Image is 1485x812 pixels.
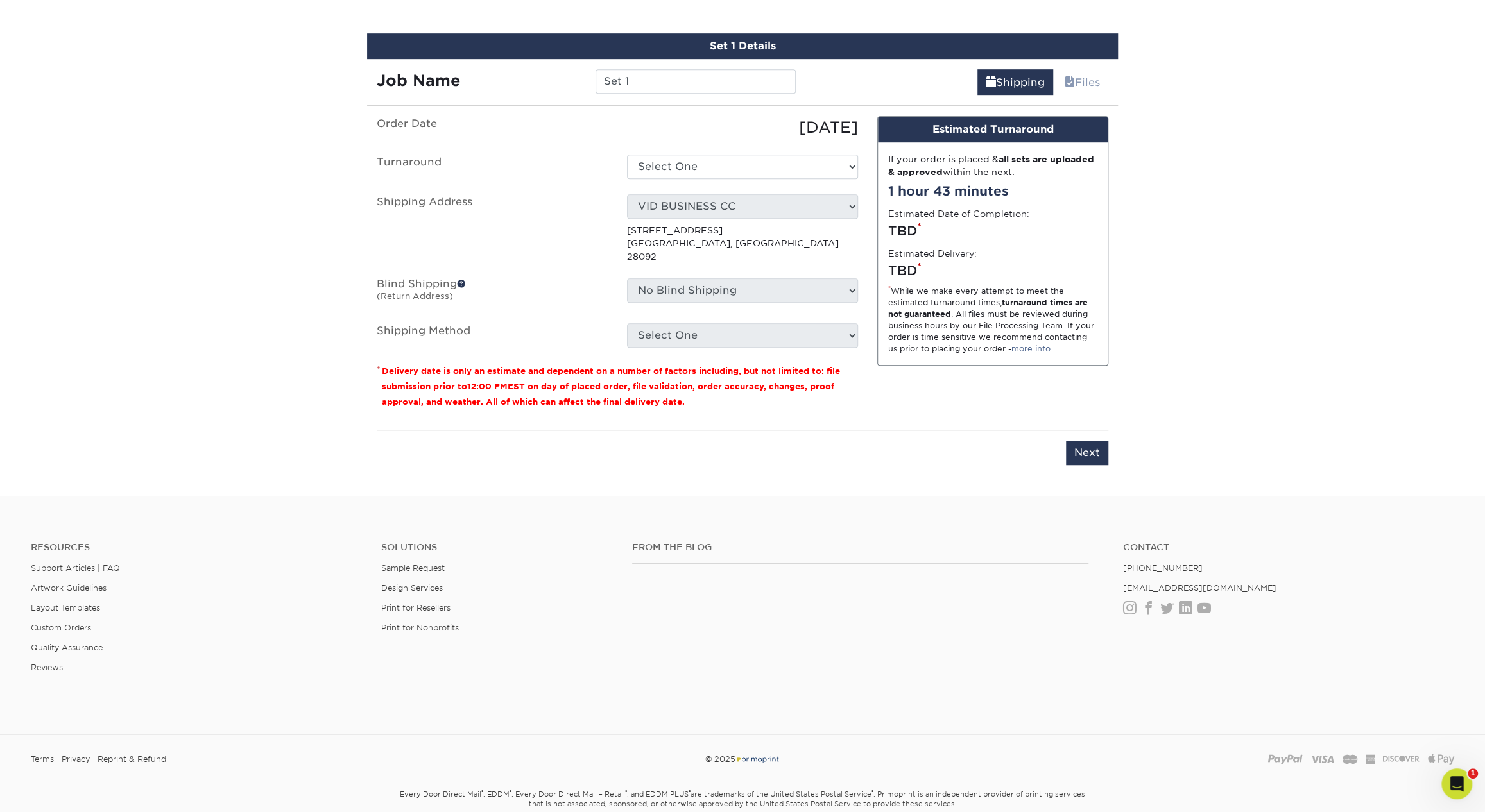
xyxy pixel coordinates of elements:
[62,750,90,769] a: Privacy
[367,33,1118,59] div: Set 1 Details
[888,207,1029,220] label: Estimated Date of Completion:
[1123,583,1276,593] a: [EMAIL_ADDRESS][DOMAIN_NAME]
[1123,542,1454,553] a: Contact
[367,323,617,348] label: Shipping Method
[481,789,483,795] sup: ®
[31,663,63,672] a: Reviews
[367,278,617,308] label: Blind Shipping
[467,382,508,391] span: 12:00 PM
[502,750,983,769] div: © 2025
[510,789,511,795] sup: ®
[1123,563,1203,573] a: [PHONE_NUMBER]
[367,155,617,179] label: Turnaround
[888,261,1097,280] div: TBD
[1066,441,1108,465] input: Next
[888,153,1097,179] div: If your order is placed & within the next:
[367,194,617,263] label: Shipping Address
[98,750,166,769] a: Reprint & Refund
[381,603,451,613] a: Print for Resellers
[1011,344,1051,353] a: more info
[617,116,868,139] div: [DATE]
[689,789,691,795] sup: ®
[31,623,91,632] a: Custom Orders
[878,117,1108,142] div: Estimated Turnaround
[627,224,858,263] p: [STREET_ADDRESS] [GEOGRAPHIC_DATA], [GEOGRAPHIC_DATA] 28092
[367,116,617,139] label: Order Date
[977,69,1053,95] a: Shipping
[1065,76,1075,89] span: files
[632,542,1088,553] h4: From the Blog
[31,563,120,573] a: Support Articles | FAQ
[888,285,1097,355] div: While we make every attempt to meet the estimated turnaround times; . All files must be reviewed ...
[986,76,996,89] span: shipping
[381,563,445,573] a: Sample Request
[1468,768,1478,779] span: 1
[871,789,873,795] sup: ®
[888,298,1088,319] strong: turnaround times are not guaranteed
[888,221,1097,241] div: TBD
[31,583,107,593] a: Artwork Guidelines
[888,247,977,260] label: Estimated Delivery:
[381,583,443,593] a: Design Services
[735,754,780,764] img: Primoprint
[31,542,362,553] h4: Resources
[625,789,627,795] sup: ®
[888,182,1097,201] div: 1 hour 43 minutes
[31,643,103,652] a: Quality Assurance
[382,366,840,407] small: Delivery date is only an estimate and dependent on a number of factors including, but not limited...
[377,291,453,301] small: (Return Address)
[381,623,459,632] a: Print for Nonprofits
[381,542,612,553] h4: Solutions
[1441,768,1472,799] iframe: Intercom live chat
[377,71,460,90] strong: Job Name
[31,603,100,613] a: Layout Templates
[596,69,795,94] input: Enter a job name
[31,750,54,769] a: Terms
[1056,69,1108,95] a: Files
